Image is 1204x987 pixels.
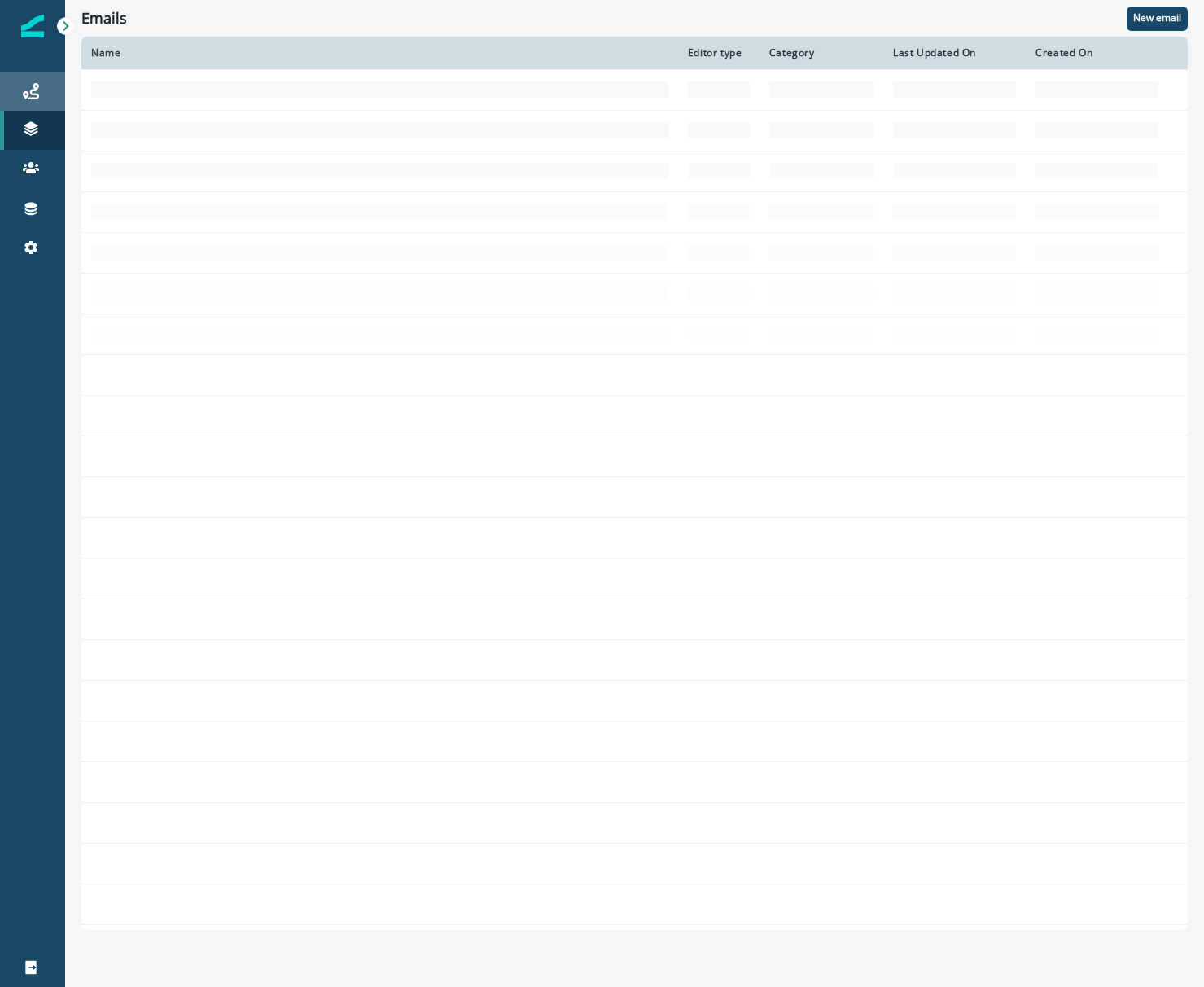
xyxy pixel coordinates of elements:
h1: Emails [81,10,127,28]
button: New email [1127,7,1188,31]
div: Name [91,46,668,59]
div: Created On [1035,46,1158,59]
p: New email [1133,12,1181,24]
div: Editor type [688,46,750,59]
div: Category [769,46,873,59]
div: Last Updated On [893,46,1016,59]
img: Inflection [21,15,44,37]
